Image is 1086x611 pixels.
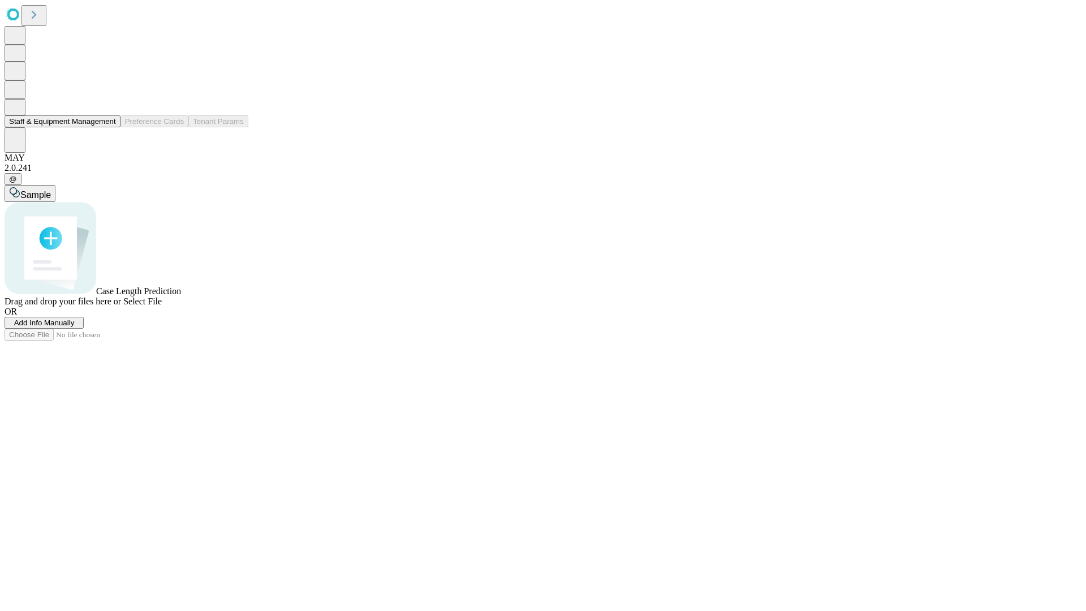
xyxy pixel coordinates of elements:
div: 2.0.241 [5,163,1081,173]
button: @ [5,173,21,185]
button: Add Info Manually [5,317,84,329]
span: Sample [20,190,51,200]
button: Sample [5,185,55,202]
button: Tenant Params [188,115,248,127]
span: @ [9,175,17,183]
span: Case Length Prediction [96,286,181,296]
span: Drag and drop your files here or [5,296,121,306]
span: Add Info Manually [14,319,75,327]
div: MAY [5,153,1081,163]
span: OR [5,307,17,316]
button: Staff & Equipment Management [5,115,120,127]
button: Preference Cards [120,115,188,127]
span: Select File [123,296,162,306]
